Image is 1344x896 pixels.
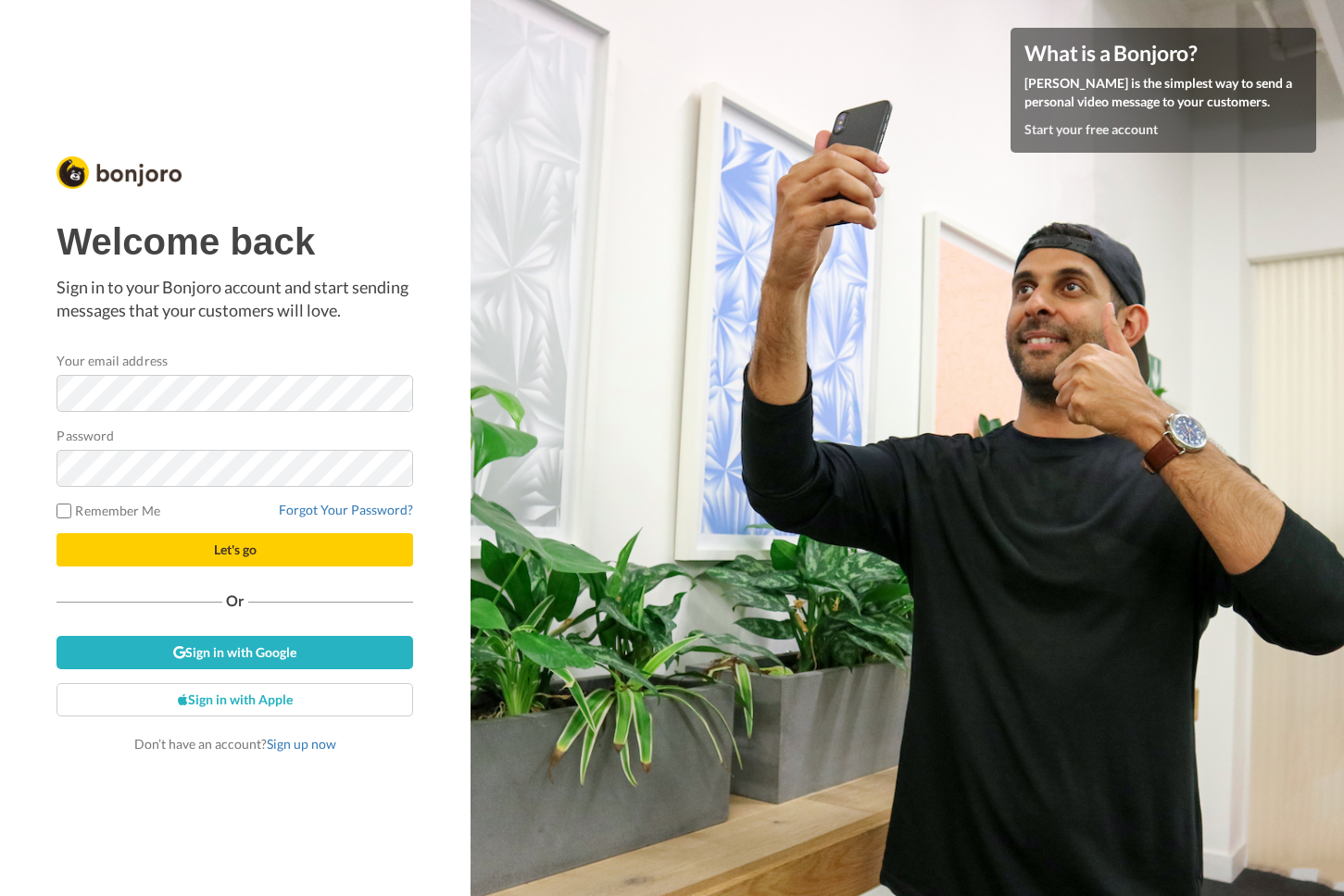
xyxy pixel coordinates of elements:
span: Don’t have an account? [134,736,336,752]
label: Your email address [57,351,167,370]
h4: What is a Bonjoro? [1024,42,1302,65]
p: Sign in to your Bonjoro account and start sending messages that your customers will love. [57,276,413,323]
a: Forgot Your Password? [279,502,413,517]
span: Let's go [214,541,257,557]
h1: Welcome back [57,221,413,262]
button: Let's go [57,533,413,566]
p: [PERSON_NAME] is the simplest way to send a personal video message to your customers. [1024,74,1302,111]
a: Sign up now [267,736,336,752]
a: Start your free account [1024,121,1158,137]
label: Password [57,426,114,445]
a: Sign in with Apple [57,683,413,716]
label: Remember Me [57,501,160,520]
input: Remember Me [57,504,71,518]
a: Sign in with Google [57,636,413,669]
span: Or [222,594,248,607]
